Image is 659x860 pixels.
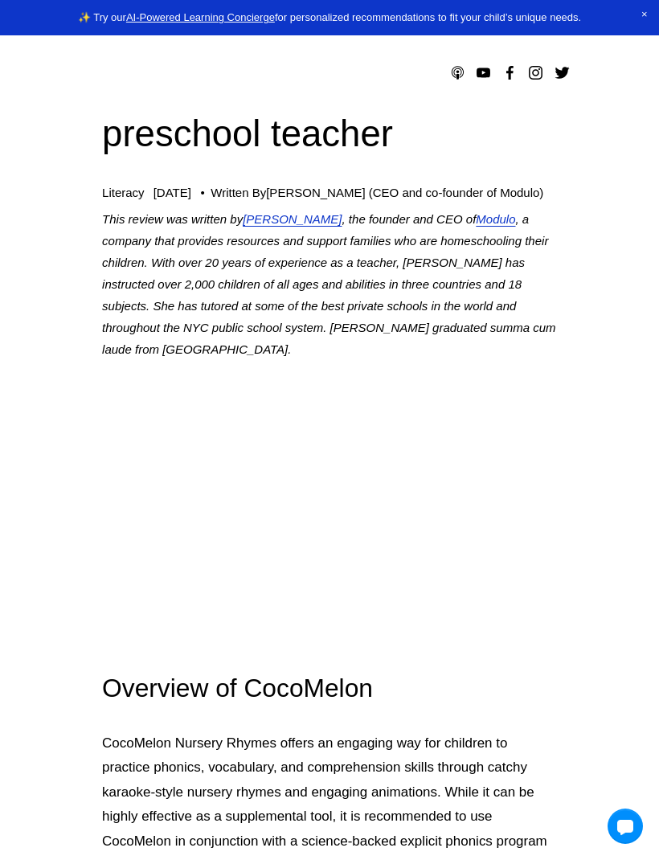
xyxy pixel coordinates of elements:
[501,64,518,81] a: Facebook
[102,212,243,226] em: This review was written by
[449,64,466,81] a: Apple Podcasts
[342,212,477,226] em: , the founder and CEO of
[126,11,275,23] a: AI-Powered Learning Concierge
[476,212,515,226] a: Modulo
[102,212,559,356] em: , a company that provides resources and support families who are homeschooling their children. Wi...
[102,672,557,706] h2: Overview of CocoMelon
[554,64,571,81] a: Twitter
[527,64,544,81] a: Instagram
[266,186,543,199] a: [PERSON_NAME] (CEO and co-founder of Modulo)
[153,186,191,199] span: [DATE]
[102,186,145,199] a: Literacy
[102,387,557,645] iframe: ABC SONG | ABC Songs for Children - 13 Alphabet Songs & 26 Videos
[211,186,543,200] div: Written By
[475,64,492,81] a: YouTube
[243,212,342,226] a: [PERSON_NAME]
